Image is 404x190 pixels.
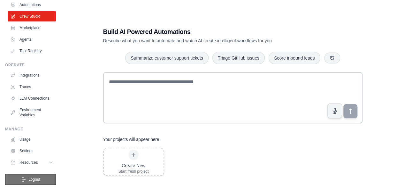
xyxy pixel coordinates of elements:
button: Click to speak your automation idea [327,103,342,118]
h3: Your projects will appear here [103,136,159,143]
div: Create New [118,162,149,169]
button: Get new suggestions [324,53,340,63]
div: Manage [5,127,56,132]
span: Logout [28,177,40,182]
a: Integrations [8,70,56,80]
div: Start fresh project [118,169,149,174]
a: Tool Registry [8,46,56,56]
button: Score inbound leads [269,52,320,64]
span: Resources [19,160,38,165]
h1: Build AI Powered Automations [103,27,318,36]
button: Resources [8,157,56,168]
a: Crew Studio [8,11,56,21]
iframe: Chat Widget [372,159,404,190]
a: Agents [8,34,56,45]
a: Marketplace [8,23,56,33]
button: Triage GitHub issues [212,52,265,64]
div: Operate [5,62,56,68]
button: Summarize customer support tickets [125,52,208,64]
a: Traces [8,82,56,92]
a: LLM Connections [8,93,56,103]
a: Settings [8,146,56,156]
a: Environment Variables [8,105,56,120]
p: Describe what you want to automate and watch AI create intelligent workflows for you [103,37,318,44]
a: Usage [8,134,56,145]
button: Logout [5,174,56,185]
